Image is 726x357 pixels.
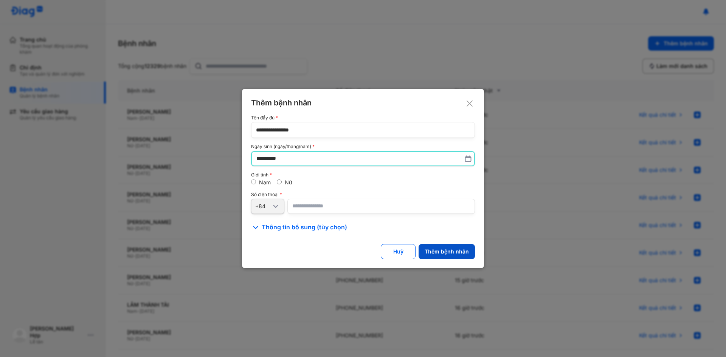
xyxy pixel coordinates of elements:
button: Thêm bệnh nhân [419,244,475,259]
div: Tên đầy đủ [251,115,475,121]
label: Nam [259,179,271,185]
div: +84 [255,203,271,210]
button: Huỷ [381,244,416,259]
div: Số điện thoại [251,192,475,197]
span: Thông tin bổ sung (tùy chọn) [262,223,347,232]
label: Nữ [285,179,292,185]
div: Thêm bệnh nhân [425,248,469,255]
div: Thêm bệnh nhân [251,98,475,108]
div: Ngày sinh (ngày/tháng/năm) [251,144,475,149]
div: Giới tính [251,172,475,178]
